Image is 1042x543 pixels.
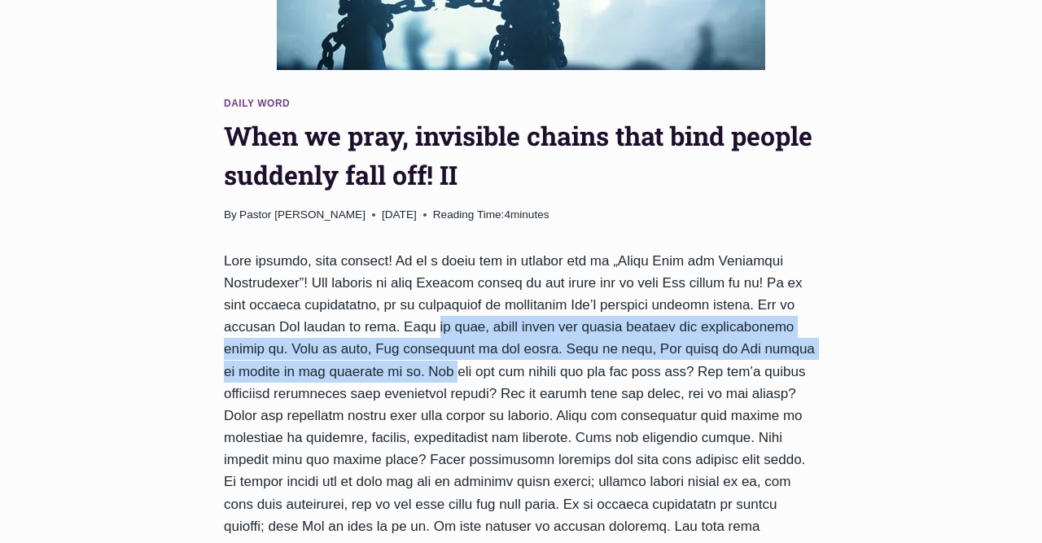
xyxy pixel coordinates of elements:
[224,206,237,224] span: By
[510,208,549,221] span: minutes
[433,208,505,221] span: Reading Time:
[382,206,417,224] time: [DATE]
[239,208,366,221] a: Pastor [PERSON_NAME]
[224,116,818,195] h1: When we pray, invisible chains that bind people suddenly fall off! II
[224,98,290,109] a: Daily Word
[433,206,549,224] span: 4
